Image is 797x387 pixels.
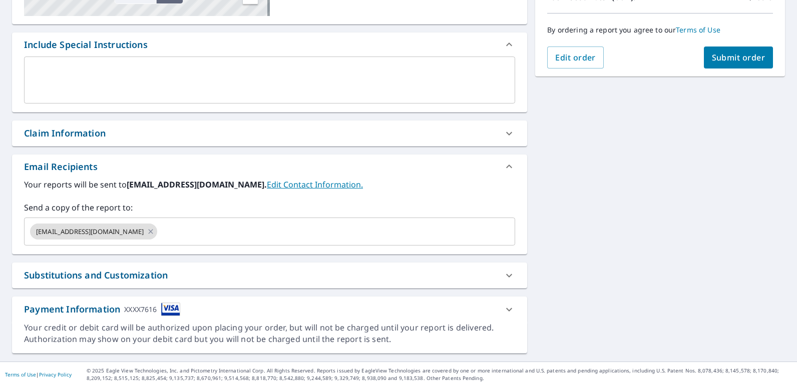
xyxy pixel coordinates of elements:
div: Your credit or debit card will be authorized upon placing your order, but will not be charged unt... [24,322,515,345]
p: | [5,371,72,377]
a: EditContactInfo [267,179,363,190]
div: Payment InformationXXXX7616cardImage [12,296,527,322]
label: Your reports will be sent to [24,178,515,190]
div: Claim Information [24,126,106,140]
p: © 2025 Eagle View Technologies, Inc. and Pictometry International Corp. All Rights Reserved. Repo... [87,367,792,382]
b: [EMAIL_ADDRESS][DOMAIN_NAME]. [127,179,267,190]
span: [EMAIL_ADDRESS][DOMAIN_NAME] [30,227,150,236]
span: Edit order [555,52,596,63]
div: [EMAIL_ADDRESS][DOMAIN_NAME] [30,223,157,239]
div: Email Recipients [12,154,527,178]
label: Send a copy of the report to: [24,201,515,213]
a: Terms of Use [5,371,36,378]
div: XXXX7616 [124,302,157,316]
div: Substitutions and Customization [12,262,527,288]
button: Edit order [547,46,604,68]
button: Submit order [704,46,773,68]
p: By ordering a report you agree to our [547,25,773,34]
span: Submit order [712,52,765,63]
div: Email Recipients [24,160,98,173]
a: Privacy Policy [39,371,72,378]
div: Include Special Instructions [12,32,527,56]
img: cardImage [161,302,180,316]
a: Terms of Use [676,25,720,34]
div: Include Special Instructions [24,38,148,51]
div: Payment Information [24,302,180,316]
div: Substitutions and Customization [24,268,168,282]
div: Claim Information [12,120,527,146]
